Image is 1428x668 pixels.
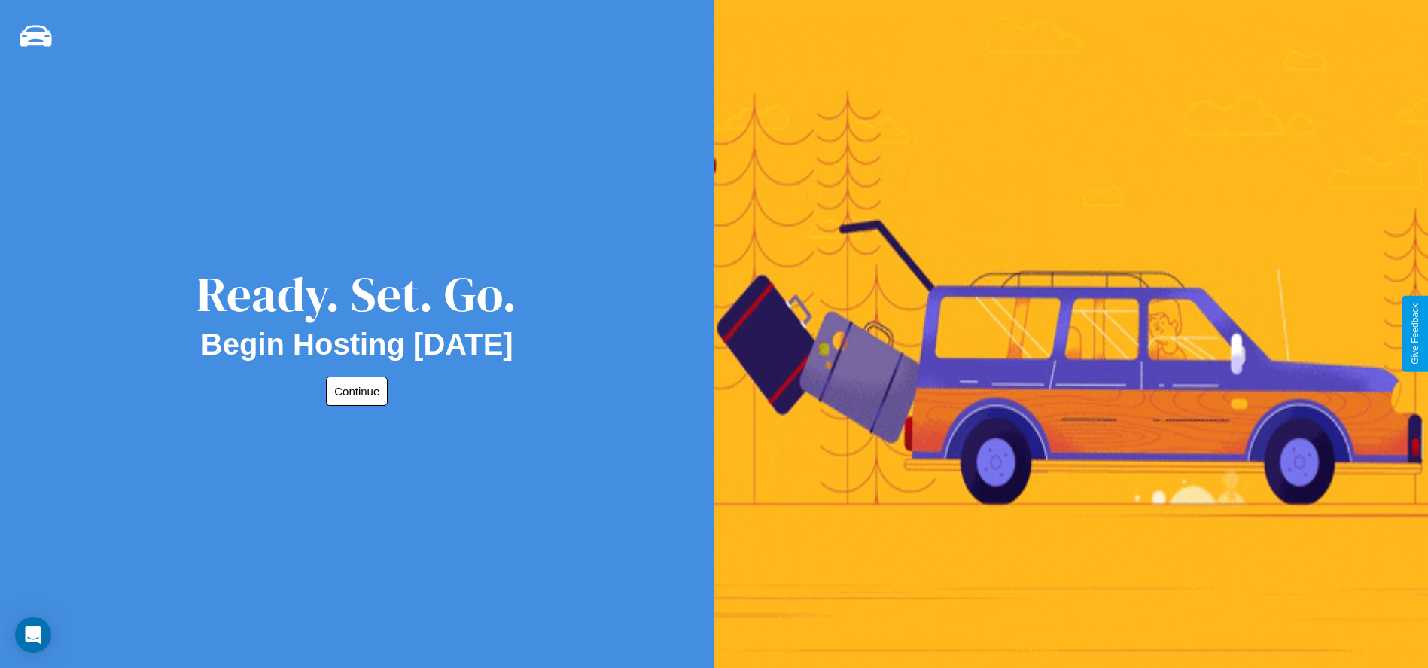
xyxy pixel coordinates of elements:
[1410,303,1420,365] div: Give Feedback
[326,377,388,406] button: Continue
[15,617,51,653] div: Open Intercom Messenger
[196,261,517,328] div: Ready. Set. Go.
[201,328,513,361] h2: Begin Hosting [DATE]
